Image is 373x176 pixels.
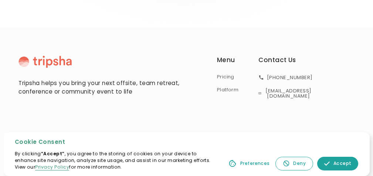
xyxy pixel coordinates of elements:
[333,160,352,167] div: Accept
[35,164,69,170] a: Privacy Policy
[227,157,271,170] a: Preferences
[217,86,239,94] a: Platform
[18,55,72,68] img: Tripsha Logo
[275,157,313,170] a: Deny
[217,73,234,81] a: Pricing
[18,79,186,96] div: Tripsha helps you bring your next offsite, team retreat, conference or community event to life
[15,138,216,146] div: Cookie Consent
[217,55,235,68] div: Menu
[258,87,313,100] a: [EMAIL_ADDRESS][DOMAIN_NAME]
[264,88,313,98] div: [EMAIL_ADDRESS][DOMAIN_NAME]
[258,73,312,82] a: [PHONE_NUMBER]
[41,150,65,157] strong: “Accept”
[324,161,330,166] img: allow icon
[240,160,270,167] div: Preferences
[258,55,296,68] div: Contact Us
[317,157,358,170] a: Accept
[293,160,306,167] div: Deny
[15,150,216,170] p: By clicking , you agree to the storing of cookies on your device to enhance site navigation, anal...
[267,75,313,80] div: [PHONE_NUMBER]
